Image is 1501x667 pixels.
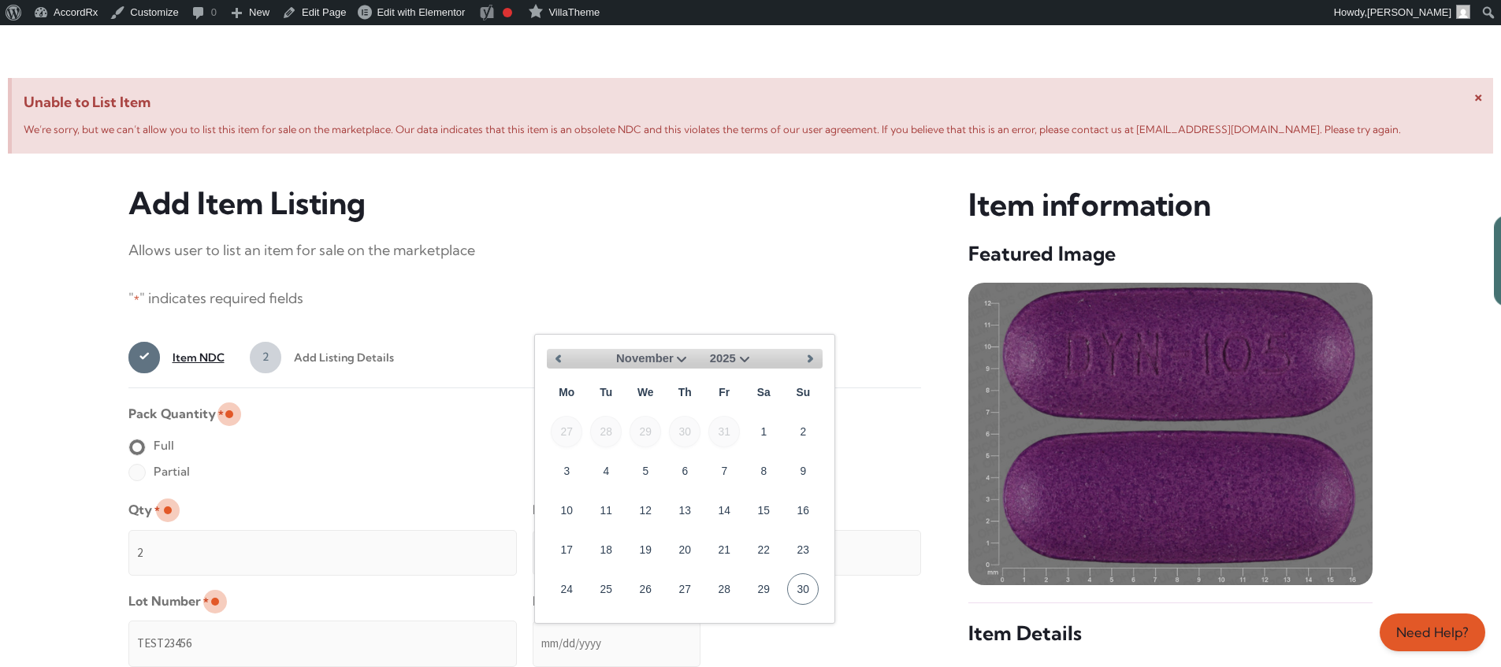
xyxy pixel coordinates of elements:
[551,376,582,408] span: Monday
[128,497,160,523] label: Qty
[533,588,635,614] label: Expiration Date
[551,534,582,565] a: 17
[787,534,819,565] a: 23
[590,534,622,565] a: 18
[128,433,174,458] label: Full
[1474,86,1483,106] span: ×
[551,573,582,605] a: 24
[630,534,661,565] a: 19
[503,8,512,17] div: Focus keyphrase not set
[128,185,922,222] h3: Add Item Listing
[160,342,225,373] span: Item NDC
[669,416,700,447] span: 30
[787,495,819,526] a: 16
[533,621,700,666] input: mm/dd/yyyy
[748,534,779,565] a: 22
[128,342,160,373] span: 1
[128,342,225,373] a: 1Item NDC
[551,416,582,447] span: 27
[250,342,281,373] span: 2
[748,495,779,526] a: 15
[551,455,582,487] a: 3
[630,376,661,408] span: Wednesday
[24,123,1401,135] span: We’re sorry, but we can’t allow you to list this item for sale on the marketplace. Our data indic...
[630,495,661,526] a: 12
[787,376,819,408] span: Sunday
[708,573,740,605] a: 28
[128,238,922,263] p: Allows user to list an item for sale on the marketplace
[1380,613,1485,651] a: Need Help?
[748,416,779,447] a: 1
[669,534,700,565] a: 20
[748,573,779,605] a: 29
[1367,6,1451,18] span: [PERSON_NAME]
[630,416,661,447] span: 29
[590,455,622,487] a: 4
[748,376,779,408] span: Saturday
[708,455,740,487] a: 7
[616,349,691,369] select: Select month
[377,6,465,18] span: Edit with Elementor
[24,90,1481,115] span: Unable to List Item
[669,495,700,526] a: 13
[630,573,661,605] a: 26
[590,376,622,408] span: Tuesday
[968,621,1373,647] h5: Item Details
[590,573,622,605] a: 25
[799,347,823,371] a: Next
[590,416,622,447] span: 28
[669,455,700,487] a: 6
[590,495,622,526] a: 11
[708,416,740,447] span: 31
[547,347,570,371] a: Previous
[128,401,224,427] legend: Pack Quantity
[787,573,819,605] a: 30
[533,497,614,523] label: Listing Price
[968,241,1373,267] h5: Featured Image
[787,455,819,487] a: 9
[281,342,394,373] span: Add Listing Details
[669,376,700,408] span: Thursday
[630,455,661,487] a: 5
[128,286,922,312] p: " " indicates required fields
[708,376,740,408] span: Friday
[128,459,190,484] label: Partial
[787,416,819,447] a: 2
[708,495,740,526] a: 14
[551,495,582,526] a: 10
[968,185,1373,225] h3: Item information
[128,588,209,614] label: Lot Number
[748,455,779,487] a: 8
[708,534,740,565] a: 21
[710,349,754,369] select: Select year
[669,573,700,605] a: 27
